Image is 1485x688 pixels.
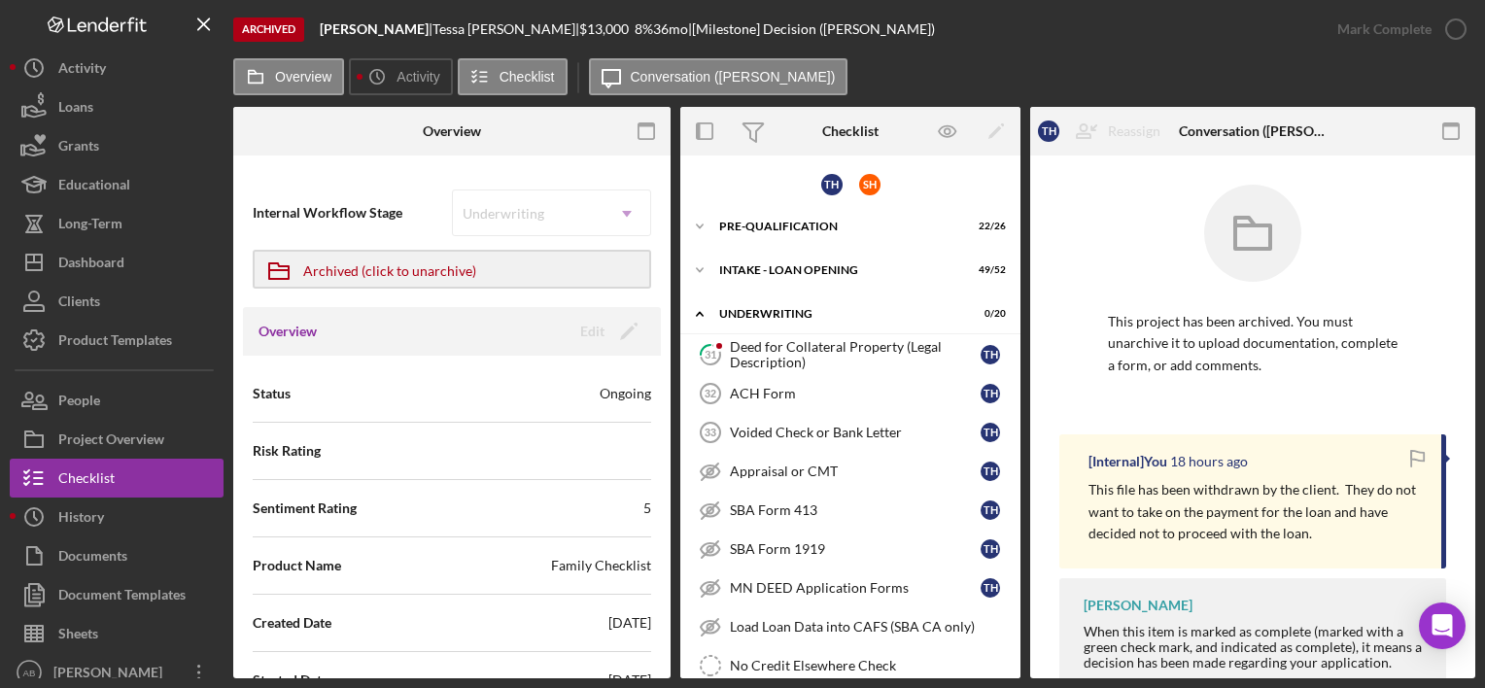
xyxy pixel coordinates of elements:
a: Project Overview [10,420,224,459]
div: Family Checklist [551,556,651,575]
div: SBA Form 1919 [730,541,981,557]
div: Load Loan Data into CAFS (SBA CA only) [730,619,1010,635]
div: Archived [233,17,304,42]
button: Educational [10,165,224,204]
div: 22 / 26 [971,221,1006,232]
div: When this item is marked as complete (marked with a green check mark, and indicated as complete),... [1084,624,1427,671]
div: Dashboard [58,243,124,287]
div: Checklist [58,459,115,502]
div: SBA Form 413 [730,502,981,518]
div: Ongoing [600,384,651,403]
div: T H [981,384,1000,403]
tspan: 31 [705,348,716,361]
div: INTAKE - LOAN OPENING [719,264,957,276]
label: Conversation ([PERSON_NAME]) [631,69,836,85]
button: Conversation ([PERSON_NAME]) [589,58,848,95]
div: T H [981,500,1000,520]
button: Sheets [10,614,224,653]
div: ACH Form [730,386,981,401]
a: 32ACH FormTH [690,374,1011,413]
div: History [58,498,104,541]
div: T H [981,423,1000,442]
p: This file has been withdrawn by the client. They do not want to take on the payment for the loan ... [1088,479,1422,544]
button: Grants [10,126,224,165]
label: Overview [275,69,331,85]
a: SBA Form 413TH [690,491,1011,530]
a: MN DEED Application FormsTH [690,568,1011,607]
div: Loans [58,87,93,131]
span: Created Date [253,613,331,633]
div: MN DEED Application Forms [730,580,981,596]
div: Checklist [822,123,879,139]
button: Clients [10,282,224,321]
div: Tessa [PERSON_NAME] | [432,21,579,37]
div: People [58,381,100,425]
div: Conversation ([PERSON_NAME]) [1179,123,1328,139]
div: Document Templates [58,575,186,619]
div: Product Templates [58,321,172,364]
div: 8 % [635,21,653,37]
button: Product Templates [10,321,224,360]
a: Long-Term [10,204,224,243]
span: Internal Workflow Stage [253,203,452,223]
button: Overview [233,58,344,95]
div: T H [981,539,1000,559]
div: T H [1038,120,1059,142]
b: [PERSON_NAME] [320,20,429,37]
button: Activity [349,58,452,95]
div: [Internal] You [1088,454,1167,469]
div: | [320,21,432,37]
a: 31Deed for Collateral Property (Legal Description)TH [690,335,1011,374]
div: 36 mo [653,21,688,37]
div: | [Milestone] Decision ([PERSON_NAME]) [688,21,935,37]
a: Documents [10,536,224,575]
button: Loans [10,87,224,126]
a: Appraisal or CMTTH [690,452,1011,491]
button: Edit [569,317,645,346]
div: Grants [58,126,99,170]
a: Dashboard [10,243,224,282]
div: Mark Complete [1337,10,1432,49]
a: History [10,498,224,536]
button: THReassign [1028,112,1180,151]
div: $13,000 [579,21,635,37]
div: Educational [58,165,130,209]
div: T H [981,345,1000,364]
div: Deed for Collateral Property (Legal Description) [730,339,981,370]
span: Status [253,384,291,403]
a: No Credit Elsewhere Check [690,646,1011,685]
div: Edit [580,317,604,346]
div: Pre-Qualification [719,221,957,232]
button: Checklist [458,58,568,95]
button: Checklist [10,459,224,498]
div: Activity [58,49,106,92]
div: T H [981,578,1000,598]
button: Activity [10,49,224,87]
div: Overview [423,123,481,139]
div: 0 / 20 [971,308,1006,320]
button: Document Templates [10,575,224,614]
div: [PERSON_NAME] [1084,598,1192,613]
span: Sentiment Rating [253,499,357,518]
div: Sheets [58,614,98,658]
tspan: 32 [705,388,716,399]
label: Activity [397,69,439,85]
h3: Overview [259,322,317,341]
span: Risk Rating [253,441,321,461]
div: Long-Term [58,204,122,248]
div: Appraisal or CMT [730,464,981,479]
div: T H [821,174,843,195]
button: Mark Complete [1318,10,1475,49]
a: 33Voided Check or Bank LetterTH [690,413,1011,452]
label: Checklist [500,69,555,85]
div: Clients [58,282,100,326]
button: People [10,381,224,420]
div: Archived (click to unarchive) [303,252,476,287]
